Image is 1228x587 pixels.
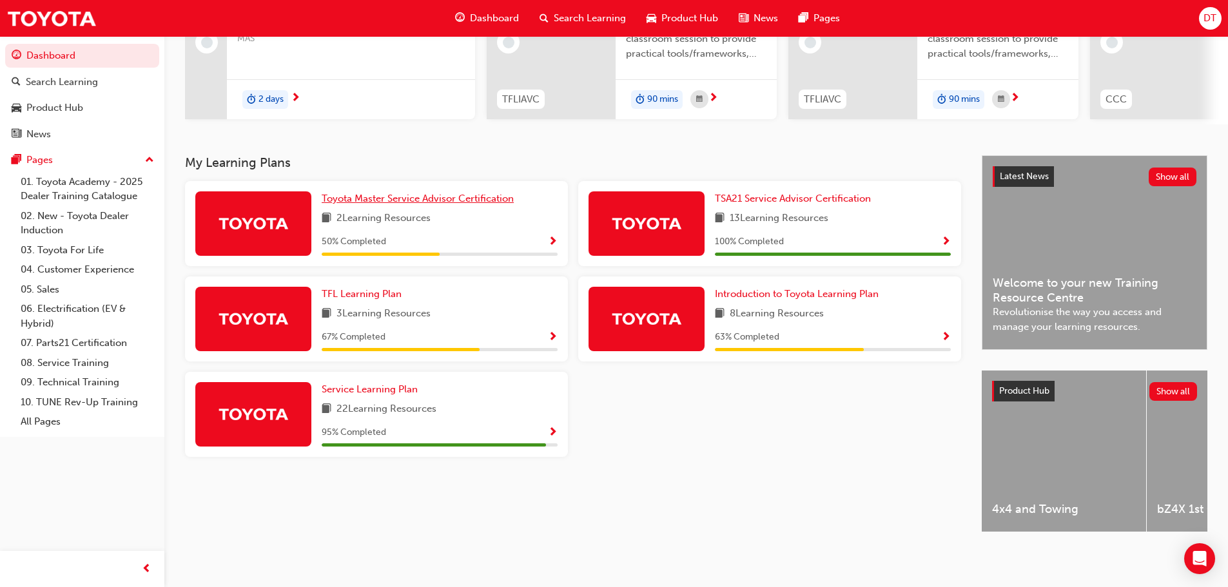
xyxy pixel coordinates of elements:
[26,101,83,115] div: Product Hub
[548,427,558,439] span: Show Progress
[5,96,159,120] a: Product Hub
[322,330,385,345] span: 67 % Completed
[647,10,656,26] span: car-icon
[548,236,558,248] span: Show Progress
[739,10,748,26] span: news-icon
[15,172,159,206] a: 01. Toyota Academy - 2025 Dealer Training Catalogue
[445,5,529,32] a: guage-iconDashboard
[730,306,824,322] span: 8 Learning Resources
[1106,92,1127,107] span: CCC
[322,211,331,227] span: book-icon
[145,152,154,169] span: up-icon
[322,235,386,249] span: 50 % Completed
[804,37,816,48] span: learningRecordVerb_NONE-icon
[728,5,788,32] a: news-iconNews
[218,307,289,330] img: Trak
[15,240,159,260] a: 03. Toyota For Life
[715,288,879,300] span: Introduction to Toyota Learning Plan
[804,92,841,107] span: TFLIAVC
[949,92,980,107] span: 90 mins
[237,32,465,46] span: MAS
[941,234,951,250] button: Show Progress
[998,91,1004,108] span: calendar-icon
[540,10,549,26] span: search-icon
[15,280,159,300] a: 05. Sales
[999,385,1049,396] span: Product Hub
[336,401,436,418] span: 22 Learning Resources
[322,306,331,322] span: book-icon
[982,370,1146,532] a: 4x4 and Towing
[15,260,159,280] a: 04. Customer Experience
[636,91,645,108] span: duration-icon
[336,211,431,227] span: 2 Learning Resources
[15,372,159,392] a: 09. Technical Training
[1000,171,1049,182] span: Latest News
[218,403,289,425] img: Trak
[715,330,779,345] span: 63 % Completed
[5,148,159,172] button: Pages
[1106,37,1118,48] span: learningRecordVerb_NONE-icon
[611,212,682,235] img: Trak
[1199,7,1222,30] button: DT
[5,122,159,146] a: News
[26,75,98,90] div: Search Learning
[322,191,519,206] a: Toyota Master Service Advisor Certification
[730,211,828,227] span: 13 Learning Resources
[322,401,331,418] span: book-icon
[322,382,423,397] a: Service Learning Plan
[548,425,558,441] button: Show Progress
[322,288,402,300] span: TFL Learning Plan
[661,11,718,26] span: Product Hub
[647,92,678,107] span: 90 mins
[715,306,725,322] span: book-icon
[5,70,159,94] a: Search Learning
[928,17,1068,61] span: This is a 90 minute virtual classroom session to provide practical tools/frameworks, behaviours a...
[322,193,514,204] span: Toyota Master Service Advisor Certification
[15,392,159,412] a: 10. TUNE Rev-Up Training
[247,91,256,108] span: duration-icon
[1149,168,1197,186] button: Show all
[992,502,1136,517] span: 4x4 and Towing
[993,166,1196,187] a: Latest NewsShow all
[258,92,284,107] span: 2 days
[12,102,21,114] span: car-icon
[15,299,159,333] a: 06. Electrification (EV & Hybrid)
[5,44,159,68] a: Dashboard
[708,93,718,104] span: next-icon
[788,5,850,32] a: pages-iconPages
[1010,93,1020,104] span: next-icon
[992,381,1197,401] a: Product HubShow all
[201,37,213,48] span: learningRecordVerb_NONE-icon
[142,561,151,577] span: prev-icon
[6,4,97,33] img: Trak
[941,332,951,343] span: Show Progress
[12,50,21,62] span: guage-icon
[12,77,21,88] span: search-icon
[636,5,728,32] a: car-iconProduct Hub
[611,307,682,330] img: Trak
[993,305,1196,334] span: Revolutionise the way you access and manage your learning resources.
[715,191,876,206] a: TSA21 Service Advisor Certification
[982,155,1207,350] a: Latest NewsShow allWelcome to your new Training Resource CentreRevolutionise the way you access a...
[502,92,540,107] span: TFLIAVC
[322,287,407,302] a: TFL Learning Plan
[548,234,558,250] button: Show Progress
[554,11,626,26] span: Search Learning
[548,332,558,343] span: Show Progress
[993,276,1196,305] span: Welcome to your new Training Resource Centre
[1184,543,1215,574] div: Open Intercom Messenger
[291,93,300,104] span: next-icon
[937,91,946,108] span: duration-icon
[185,155,961,170] h3: My Learning Plans
[1149,382,1198,401] button: Show all
[5,41,159,148] button: DashboardSearch LearningProduct HubNews
[696,91,703,108] span: calendar-icon
[715,287,884,302] a: Introduction to Toyota Learning Plan
[941,329,951,345] button: Show Progress
[15,206,159,240] a: 02. New - Toyota Dealer Induction
[799,10,808,26] span: pages-icon
[322,425,386,440] span: 95 % Completed
[470,11,519,26] span: Dashboard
